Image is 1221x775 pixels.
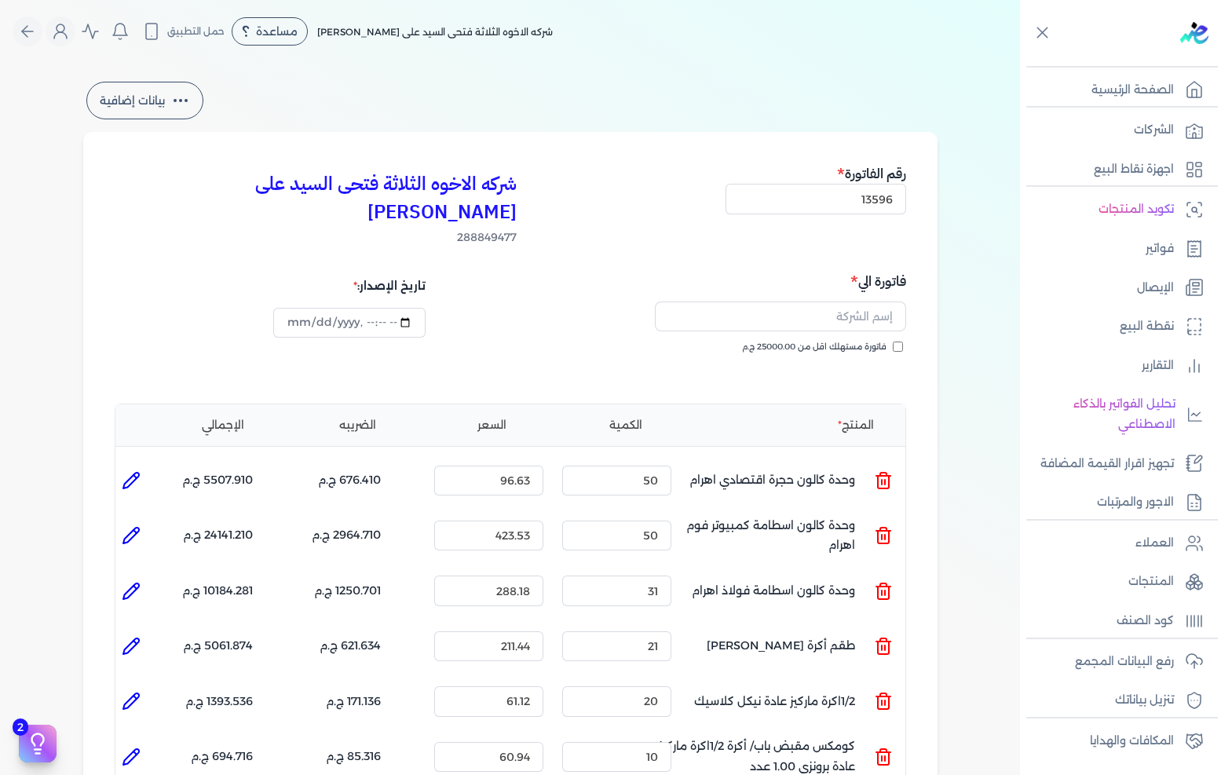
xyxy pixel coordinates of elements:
[13,718,28,736] span: 2
[1117,611,1174,631] p: كود الصنف
[1028,394,1175,434] p: تحليل الفواتير بالذكاء الاصطناعي
[1134,120,1174,141] p: الشركات
[167,24,225,38] span: حمل التطبيق
[726,184,906,214] input: رقم الفاتورة
[115,170,517,226] h3: شركه الاخوه الثلاثة فتحى السيد على [PERSON_NAME]
[1020,153,1212,186] a: اجهزة نقاط البيع
[689,459,855,502] p: وحدة كالون حجرة اقتصادي اهرام
[1146,239,1174,259] p: فواتير
[1020,114,1212,147] a: الشركات
[1020,272,1212,305] a: الإيصال
[273,271,426,301] div: تاريخ الإصدار:
[655,302,906,338] button: إسم الشركة
[694,680,855,722] p: 1/2اكرة ماركيز عادة نيكل كلاسيك
[86,82,203,119] button: بيانات إضافية
[726,163,906,184] h5: رقم الفاتورة
[1020,527,1212,560] a: العملاء
[707,625,855,667] p: طقم أكرة [PERSON_NAME]
[1180,22,1208,44] img: logo
[1020,349,1212,382] a: التقارير
[428,417,556,433] li: السعر
[1020,74,1212,107] a: الصفحة الرئيسية
[1120,316,1174,337] p: نقطة البيع
[1020,232,1212,265] a: فواتير
[294,417,422,433] li: الضريبه
[655,302,906,331] input: إسم الشركة
[1020,486,1212,519] a: الاجور والمرتبات
[191,747,253,767] p: 694.716 ج.م
[562,417,690,433] li: الكمية
[185,692,253,712] p: 1393.536 ج.م
[318,470,381,491] p: 676.410 ج.م
[1091,80,1174,101] p: الصفحة الرئيسية
[1020,684,1212,717] a: تنزيل بياناتك
[1020,310,1212,343] a: نقطة البيع
[1135,533,1174,554] p: العملاء
[1020,645,1212,678] a: رفع البيانات المجمع
[1040,454,1174,474] p: تجهيز اقرار القيمة المضافة
[256,26,298,37] span: مساعدة
[19,725,57,762] button: 2
[1115,690,1174,711] p: تنزيل بياناتك
[1075,652,1174,672] p: رفع البيانات المجمع
[182,581,253,601] p: 10184.281 ج.م
[1020,605,1212,638] a: كود الصنف
[1020,388,1212,441] a: تحليل الفواتير بالذكاء الاصطناعي
[182,470,253,491] p: 5507.910 ج.م
[326,692,381,712] p: 171.136 ج.م
[1128,572,1174,592] p: المنتجات
[1099,199,1174,220] p: تكويد المنتجات
[659,514,855,557] p: وحدة كالون اسطامة كمبيوتر فوم اهرام
[1094,159,1174,180] p: اجهزة نقاط البيع
[183,525,253,546] p: 24141.210 ج.م
[1020,565,1212,598] a: المنتجات
[515,271,906,291] h5: فاتورة الي
[232,17,308,46] div: مساعدة
[1020,725,1212,758] a: المكافات والهدايا
[115,229,517,246] span: 288849477
[320,636,381,656] p: 621.634 ج.م
[159,417,287,433] li: الإجمالي
[692,569,855,612] p: وحدة كالون اسطامة فولاذ اهرام
[1142,356,1174,376] p: التقارير
[138,18,228,45] button: حمل التطبيق
[317,26,553,38] span: شركه الاخوه الثلاثة فتحى السيد على [PERSON_NAME]
[696,417,893,433] li: المنتج
[742,341,887,353] span: فاتورة مستهلك اقل من 25000.00 ج.م
[312,525,381,546] p: 2964.710 ج.م
[1090,731,1174,751] p: المكافات والهدايا
[1097,492,1174,513] p: الاجور والمرتبات
[1020,193,1212,226] a: تكويد المنتجات
[893,342,903,352] input: فاتورة مستهلك اقل من 25000.00 ج.م
[1020,448,1212,481] a: تجهيز اقرار القيمة المضافة
[183,636,253,656] p: 5061.874 ج.م
[314,581,381,601] p: 1250.701 ج.م
[326,747,381,767] p: 85.316 ج.م
[1137,278,1174,298] p: الإيصال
